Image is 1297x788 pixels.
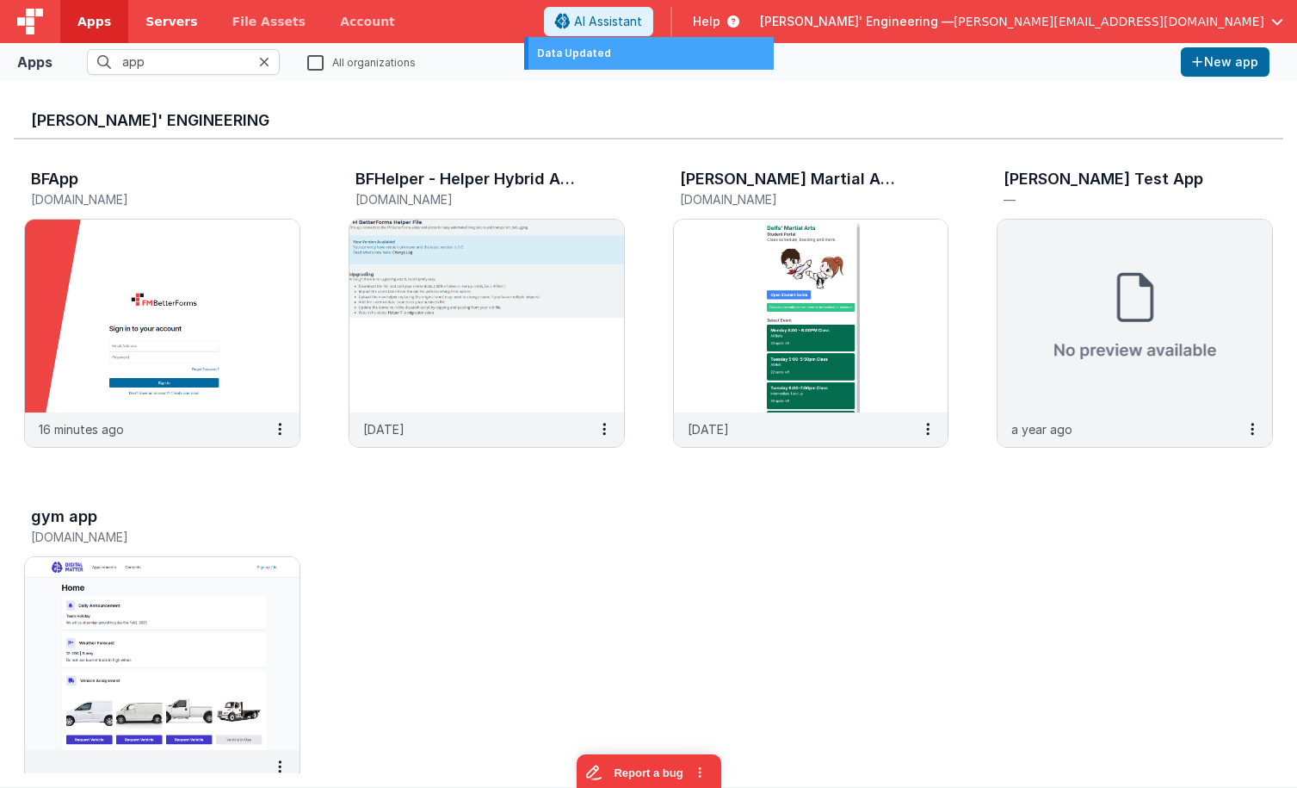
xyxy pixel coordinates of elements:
[17,52,52,72] div: Apps
[1004,193,1230,206] h5: —
[363,420,405,438] p: [DATE]
[1011,420,1072,438] p: a year ago
[31,193,257,206] h5: [DOMAIN_NAME]
[355,193,582,206] h5: [DOMAIN_NAME]
[680,171,901,188] h3: [PERSON_NAME] Martial Arts - Booking App
[31,508,97,525] h3: gym app
[355,171,577,188] h3: BFHelper - Helper Hybrid App
[1004,171,1203,188] h3: [PERSON_NAME] Test App
[232,13,306,30] span: File Assets
[537,46,765,61] div: Data Updated
[307,53,416,70] label: All organizations
[1181,47,1269,77] button: New app
[77,13,111,30] span: Apps
[760,13,954,30] span: [PERSON_NAME]' Engineering —
[31,171,78,188] h3: BFApp
[688,420,729,438] p: [DATE]
[39,420,124,438] p: 16 minutes ago
[760,13,1283,30] button: [PERSON_NAME]' Engineering — [PERSON_NAME][EMAIL_ADDRESS][DOMAIN_NAME]
[87,49,280,75] input: Search apps
[31,531,257,543] h5: [DOMAIN_NAME]
[680,193,906,206] h5: [DOMAIN_NAME]
[954,13,1264,30] span: [PERSON_NAME][EMAIL_ADDRESS][DOMAIN_NAME]
[145,13,197,30] span: Servers
[31,112,1266,129] h3: [PERSON_NAME]' Engineering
